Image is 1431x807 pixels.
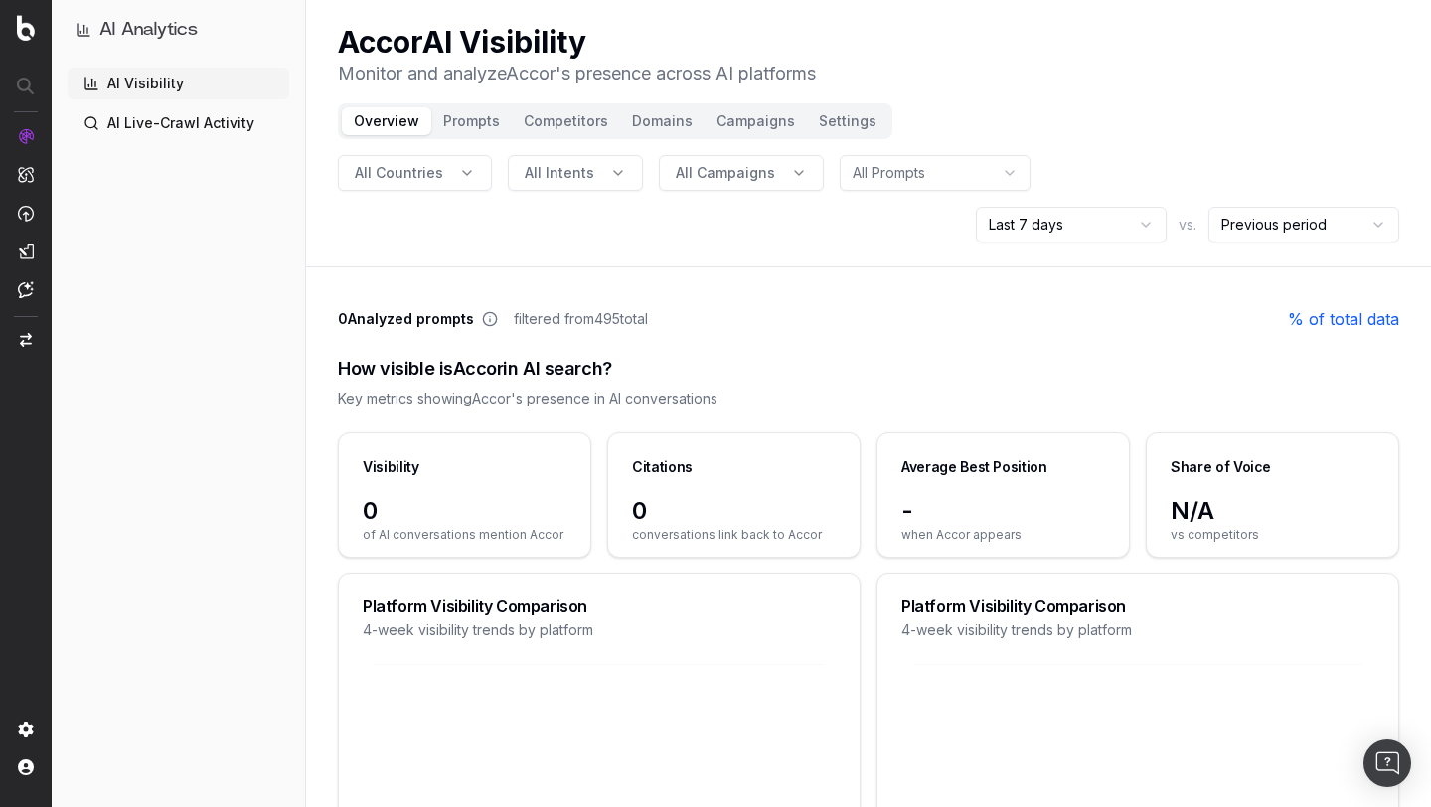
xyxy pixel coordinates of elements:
div: Open Intercom Messenger [1363,739,1411,787]
img: Studio [18,243,34,259]
span: 0 [363,495,566,527]
p: Monitor and analyze Accor 's presence across AI platforms [338,60,816,87]
span: All Campaigns [676,163,775,183]
a: % of total data [1288,307,1399,331]
h1: Accor AI Visibility [338,24,816,60]
img: Activation [18,205,34,222]
div: Share of Voice [1171,457,1271,477]
span: 0 [632,495,836,527]
button: AI Analytics [76,16,281,44]
button: Competitors [512,107,620,135]
button: Campaigns [705,107,807,135]
span: All Countries [355,163,443,183]
div: Visibility [363,457,419,477]
span: 0 Analyzed prompts [338,309,474,329]
button: Settings [807,107,888,135]
img: Setting [18,722,34,737]
a: AI Live-Crawl Activity [68,107,289,139]
div: Platform Visibility Comparison [363,598,836,614]
span: vs. [1179,215,1196,235]
span: vs competitors [1171,527,1374,543]
div: How visible is Accor in AI search? [338,355,1399,383]
span: - [901,495,1105,527]
img: Analytics [18,128,34,144]
span: of AI conversations mention Accor [363,527,566,543]
img: Botify logo [17,15,35,41]
div: 4-week visibility trends by platform [901,620,1374,640]
div: Average Best Position [901,457,1047,477]
span: conversations link back to Accor [632,527,836,543]
button: Prompts [431,107,512,135]
img: Switch project [20,333,32,347]
a: AI Visibility [68,68,289,99]
span: N/A [1171,495,1374,527]
div: Platform Visibility Comparison [901,598,1374,614]
div: Key metrics showing Accor 's presence in AI conversations [338,389,1399,408]
button: Domains [620,107,705,135]
h1: AI Analytics [99,16,198,44]
button: Overview [342,107,431,135]
img: Intelligence [18,166,34,183]
span: when Accor appears [901,527,1105,543]
img: Assist [18,281,34,298]
span: filtered from 495 total [514,309,648,329]
div: 4-week visibility trends by platform [363,620,836,640]
img: My account [18,759,34,775]
span: All Intents [525,163,594,183]
div: Citations [632,457,693,477]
